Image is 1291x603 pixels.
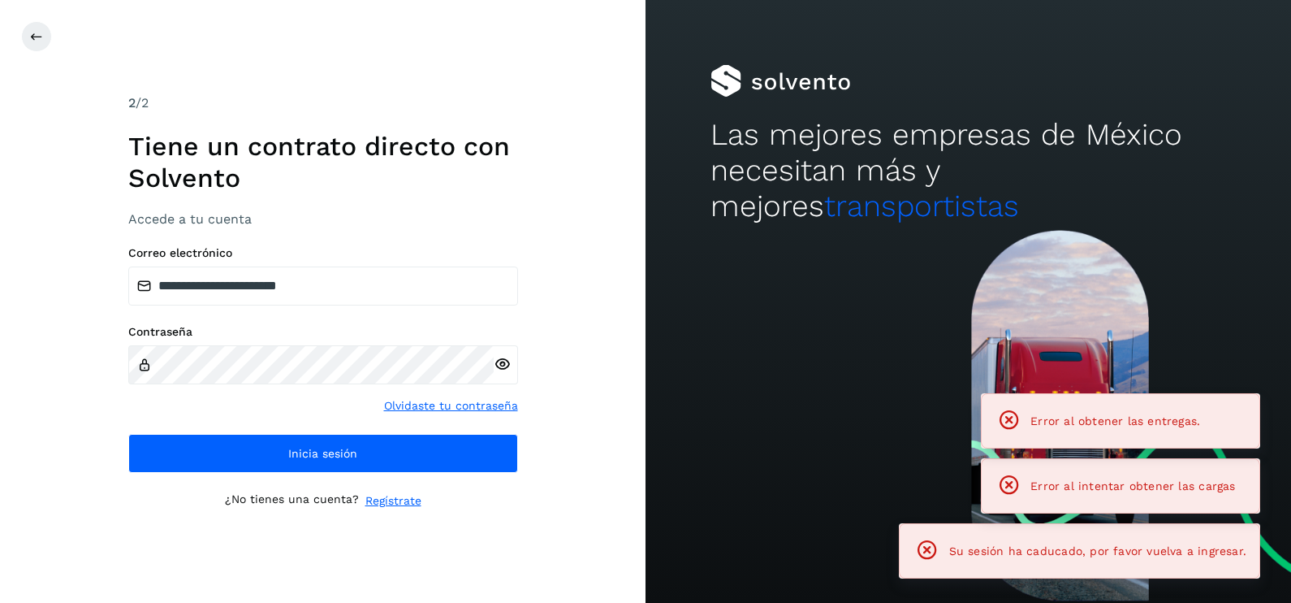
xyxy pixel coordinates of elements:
[384,397,518,414] a: Olvidaste tu contraseña
[288,448,357,459] span: Inicia sesión
[128,95,136,111] span: 2
[128,93,518,113] div: /2
[128,325,518,339] label: Contraseña
[365,492,421,510] a: Regístrate
[128,246,518,260] label: Correo electrónico
[1030,414,1200,427] span: Error al obtener las entregas.
[128,131,518,193] h1: Tiene un contrato directo con Solvento
[1030,479,1235,492] span: Error al intentar obtener las cargas
[824,189,1019,223] span: transportistas
[225,492,359,510] p: ¿No tienes una cuenta?
[128,434,518,473] button: Inicia sesión
[710,117,1227,225] h2: Las mejores empresas de México necesitan más y mejores
[949,544,1246,557] span: Su sesión ha caducado, por favor vuelva a ingresar.
[128,211,518,227] h3: Accede a tu cuenta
